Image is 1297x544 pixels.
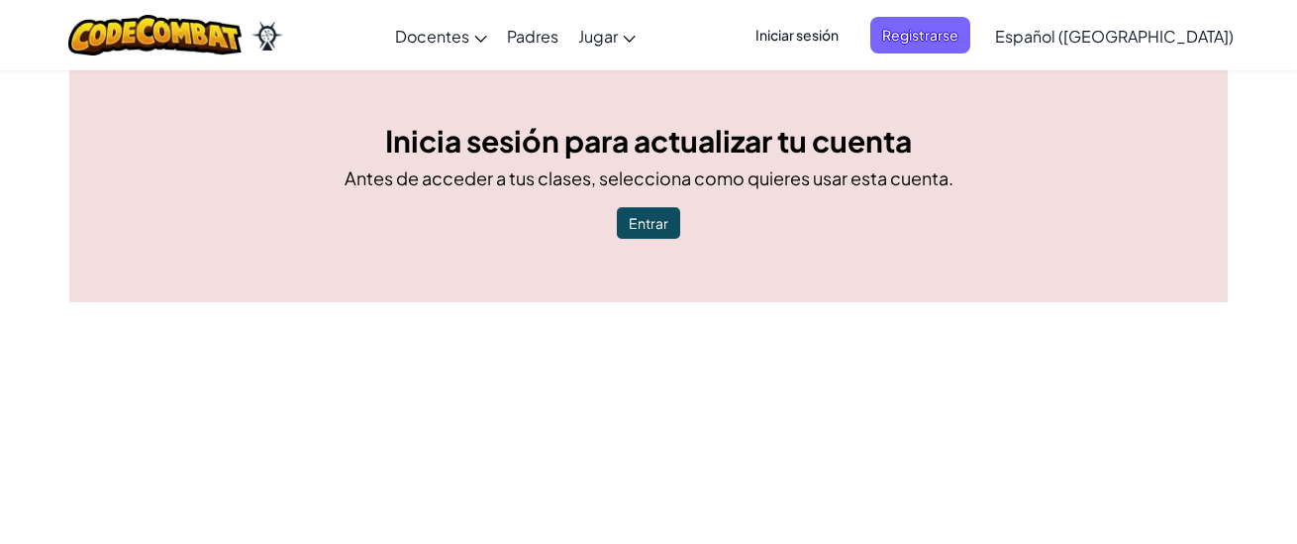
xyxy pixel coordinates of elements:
button: Entrar [617,207,680,239]
button: Registrarse [870,17,970,54]
a: Español ([GEOGRAPHIC_DATA]) [985,9,1244,62]
a: Jugar [568,9,646,62]
span: Docentes [395,26,469,47]
a: Docentes [385,9,497,62]
span: Español ([GEOGRAPHIC_DATA]) [995,26,1234,47]
p: Antes de acceder a tus clases, selecciona como quieres usar esta cuenta. [89,163,1208,192]
button: Iniciar sesión [744,17,850,54]
h3: Inicia sesión para actualizar tu cuenta [89,119,1208,163]
span: Jugar [578,26,618,47]
a: Padres [497,9,568,62]
img: CodeCombat logo [68,15,242,55]
img: Ozaria [251,21,283,51]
